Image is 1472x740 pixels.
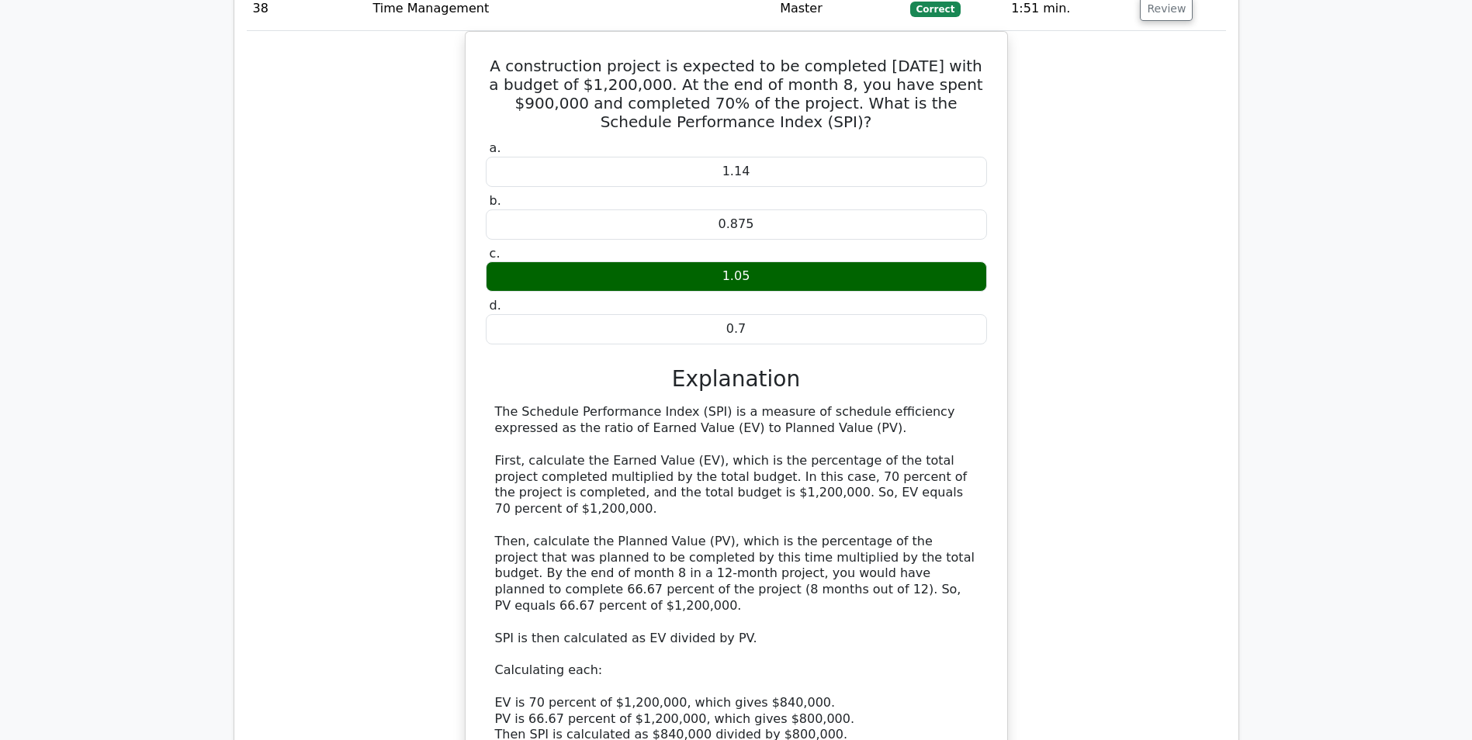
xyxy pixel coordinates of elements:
[486,261,987,292] div: 1.05
[490,298,501,313] span: d.
[490,246,500,261] span: c.
[486,209,987,240] div: 0.875
[490,140,501,155] span: a.
[484,57,989,131] h5: A construction project is expected to be completed [DATE] with a budget of $1,200,000. At the end...
[910,2,961,17] span: Correct
[486,314,987,344] div: 0.7
[486,157,987,187] div: 1.14
[495,366,978,392] h3: Explanation
[490,193,501,208] span: b.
